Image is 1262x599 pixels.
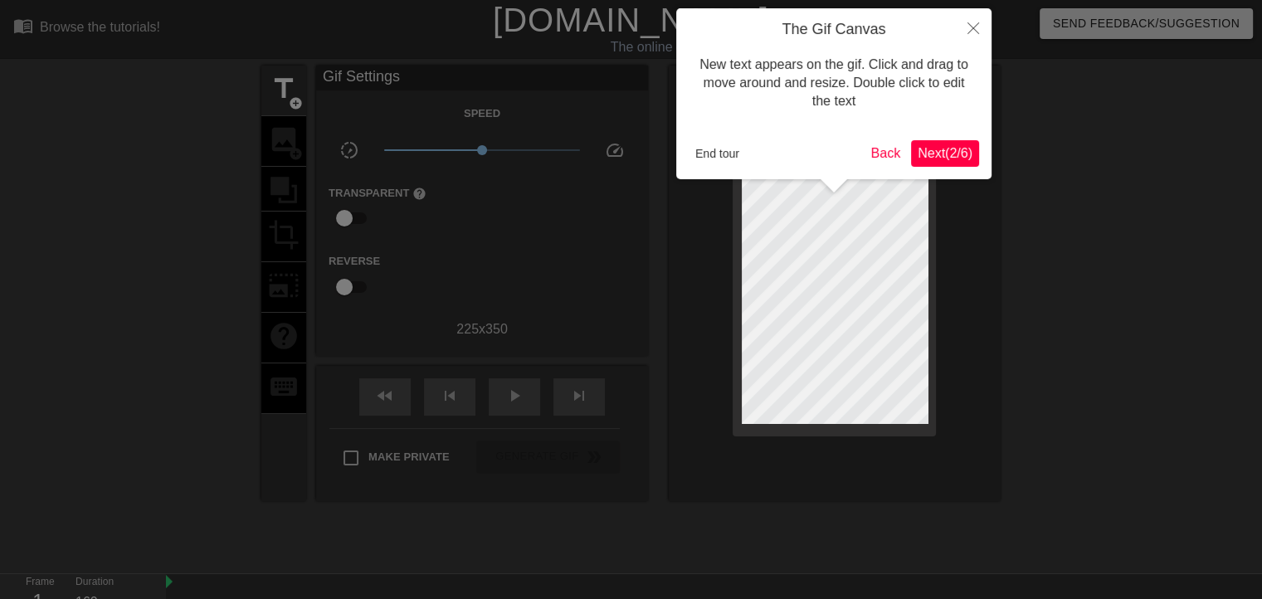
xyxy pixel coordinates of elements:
[689,141,746,166] button: End tour
[689,39,979,128] div: New text appears on the gif. Click and drag to move around and resize. Double click to edit the text
[689,21,979,39] h4: The Gif Canvas
[955,8,992,46] button: Close
[865,140,908,167] button: Back
[918,146,972,160] span: Next ( 2 / 6 )
[911,140,979,167] button: Next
